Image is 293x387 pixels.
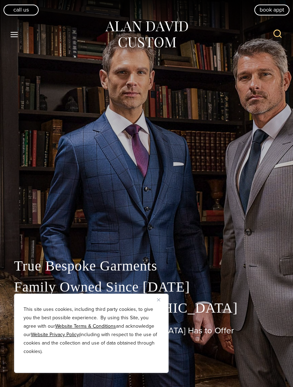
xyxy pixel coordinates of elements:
[24,305,159,356] p: This site uses cookies, including third party cookies, to give you the best possible experience. ...
[269,26,286,43] button: View Search Form
[7,28,22,41] button: Open menu
[157,298,160,301] img: Close
[14,255,279,319] p: True Bespoke Garments Family Owned Since [DATE] Made in the [GEOGRAPHIC_DATA]
[104,19,189,50] img: Alan David Custom
[157,295,165,304] button: Close
[31,331,79,338] a: Website Privacy Policy
[55,322,116,330] a: Website Terms & Conditions
[4,5,39,15] a: Call Us
[254,5,289,15] a: book appt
